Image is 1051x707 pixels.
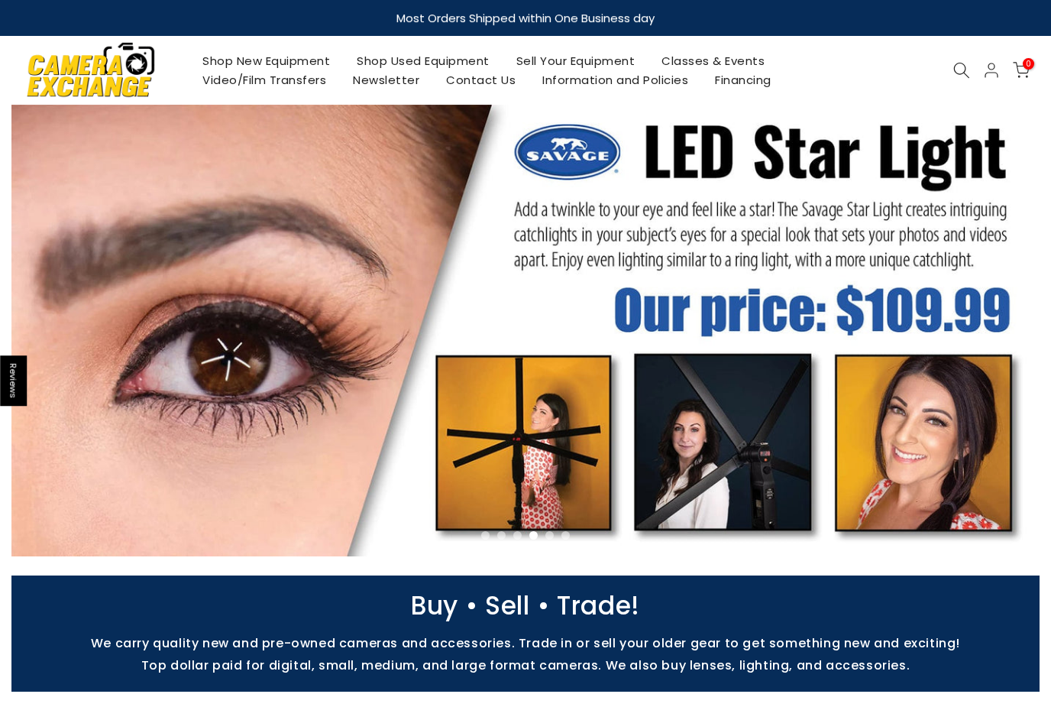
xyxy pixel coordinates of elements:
p: Top dollar paid for digital, small, medium, and large format cameras. We also buy lenses, lightin... [4,658,1047,673]
strong: Most Orders Shipped within One Business day [396,10,655,26]
p: We carry quality new and pre-owned cameras and accessories. Trade in or sell your older gear to g... [4,636,1047,650]
a: 0 [1013,62,1030,79]
li: Page dot 2 [497,531,506,540]
a: Financing [702,70,785,89]
a: Sell Your Equipment [503,51,648,70]
a: Contact Us [433,70,529,89]
a: Shop New Equipment [189,51,344,70]
a: Classes & Events [648,51,778,70]
a: Video/Film Transfers [189,70,340,89]
li: Page dot 3 [513,531,522,540]
a: Shop Used Equipment [344,51,503,70]
li: Page dot 4 [529,531,538,540]
a: Information and Policies [529,70,702,89]
li: Page dot 6 [561,531,570,540]
span: 0 [1023,58,1034,70]
p: Buy • Sell • Trade! [4,598,1047,613]
a: Newsletter [340,70,433,89]
li: Page dot 5 [545,531,554,540]
li: Page dot 1 [481,531,490,540]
